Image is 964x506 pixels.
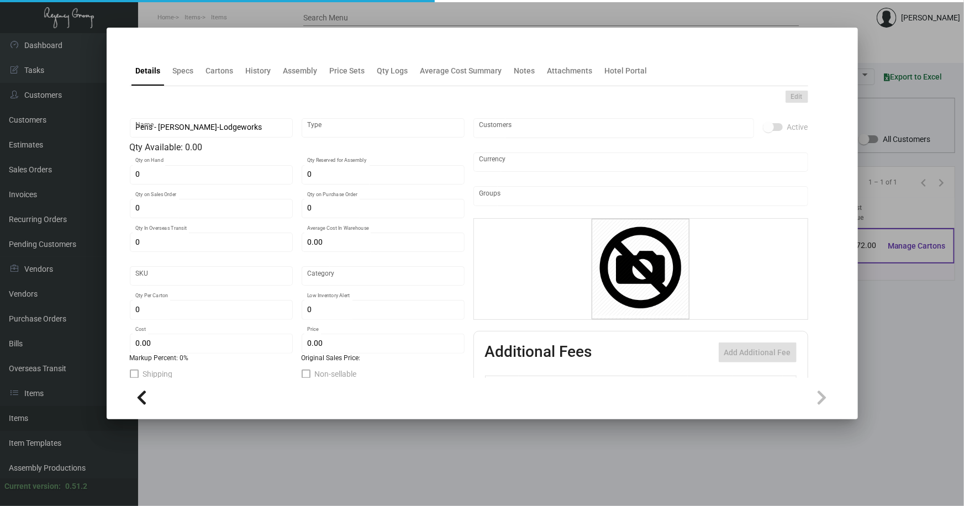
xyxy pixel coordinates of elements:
[130,141,465,154] div: Qty Available: 0.00
[206,65,234,77] div: Cartons
[4,481,61,492] div: Current version:
[136,65,161,77] div: Details
[485,376,519,396] th: Active
[377,65,408,77] div: Qty Logs
[485,342,592,362] h2: Additional Fees
[420,65,502,77] div: Average Cost Summary
[283,65,318,77] div: Assembly
[719,342,797,362] button: Add Additional Fee
[479,192,802,201] input: Add new..
[173,65,194,77] div: Specs
[786,91,808,103] button: Edit
[143,367,173,381] span: Shipping
[330,65,365,77] div: Price Sets
[605,65,647,77] div: Hotel Portal
[65,481,87,492] div: 0.51.2
[514,65,535,77] div: Notes
[787,120,808,134] span: Active
[724,348,791,357] span: Add Additional Fee
[519,376,642,396] th: Type
[733,376,783,396] th: Price type
[688,376,733,396] th: Price
[642,376,688,396] th: Cost
[315,367,357,381] span: Non-sellable
[479,124,748,133] input: Add new..
[547,65,593,77] div: Attachments
[791,92,803,102] span: Edit
[246,65,271,77] div: History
